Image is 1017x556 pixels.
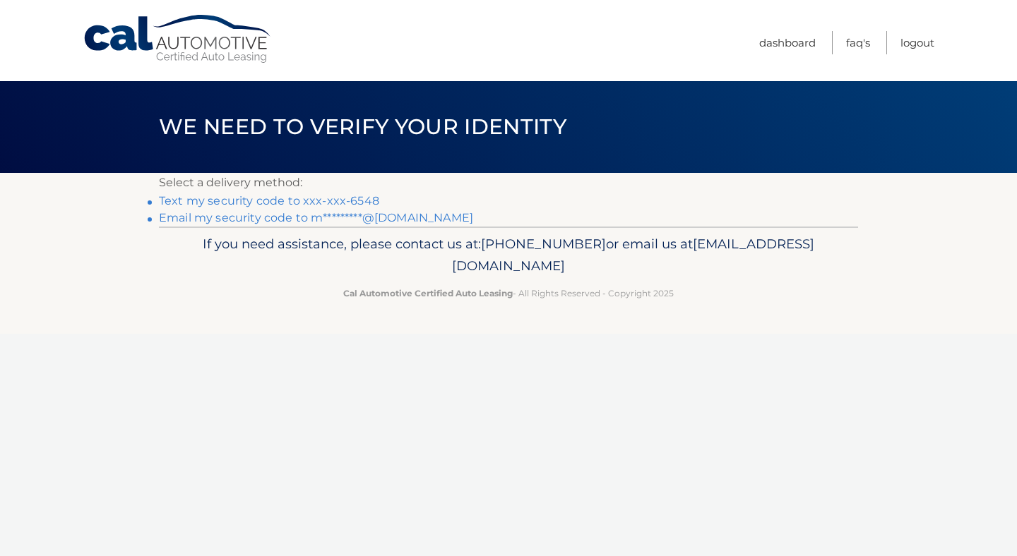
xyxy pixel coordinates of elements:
span: [PHONE_NUMBER] [481,236,606,252]
a: Cal Automotive [83,14,273,64]
strong: Cal Automotive Certified Auto Leasing [343,288,513,298]
a: Text my security code to xxx-xxx-6548 [159,194,379,207]
p: Select a delivery method: [159,173,858,193]
a: FAQ's [846,31,870,54]
a: Logout [900,31,934,54]
span: We need to verify your identity [159,114,566,140]
p: If you need assistance, please contact us at: or email us at [168,233,849,278]
a: Email my security code to m*********@[DOMAIN_NAME] [159,211,473,224]
a: Dashboard [759,31,816,54]
p: - All Rights Reserved - Copyright 2025 [168,286,849,301]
